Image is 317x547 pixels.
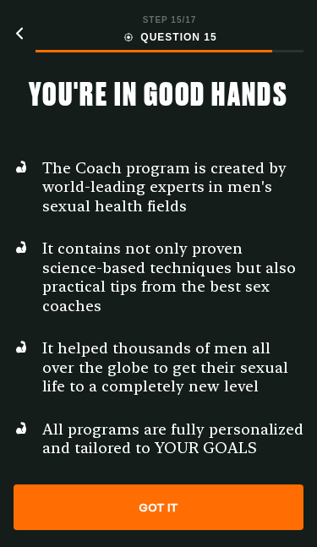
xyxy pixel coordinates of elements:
[122,30,216,45] div: QUESTION 15
[42,420,303,458] span: All programs are fully personalized and tailored to YOUR GOALS
[143,14,197,26] div: STEP 15 / 17
[42,159,303,216] span: The Coach program is created by world-leading experts in men's sexual health fields
[42,339,303,397] span: It helped thousands of men all over the globe to get their sexual life to a completely new level
[42,239,303,315] span: It contains not only proven science-based techniques but also practical tips from the best sex co...
[14,484,303,530] div: GOT IT
[14,74,303,113] h2: YOU'RE IN GOOD HANDS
